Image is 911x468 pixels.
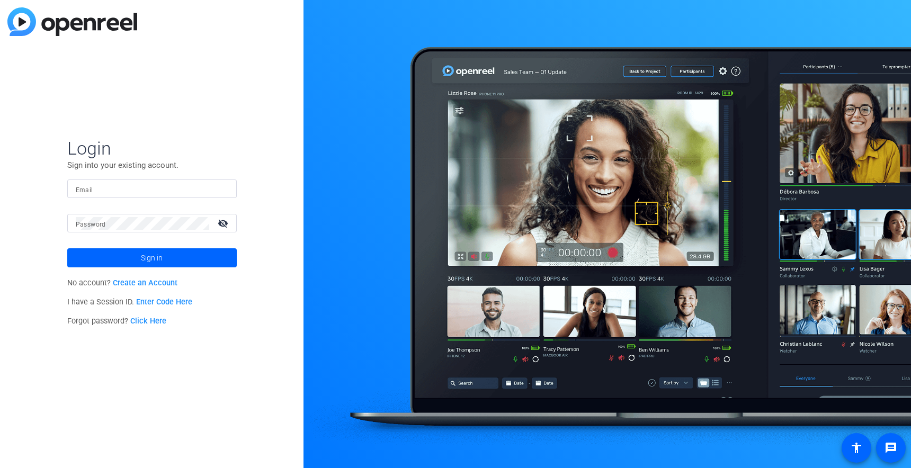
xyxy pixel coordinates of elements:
[113,278,177,287] a: Create an Account
[67,248,237,267] button: Sign in
[67,159,237,171] p: Sign into your existing account.
[7,7,137,36] img: blue-gradient.svg
[76,186,93,194] mat-label: Email
[136,298,192,307] a: Enter Code Here
[76,183,228,195] input: Enter Email Address
[76,221,106,228] mat-label: Password
[67,298,193,307] span: I have a Session ID.
[67,278,178,287] span: No account?
[885,442,897,454] mat-icon: message
[211,215,237,231] mat-icon: visibility_off
[67,317,167,326] span: Forgot password?
[67,137,237,159] span: Login
[850,442,863,454] mat-icon: accessibility
[130,317,166,326] a: Click Here
[141,245,163,271] span: Sign in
